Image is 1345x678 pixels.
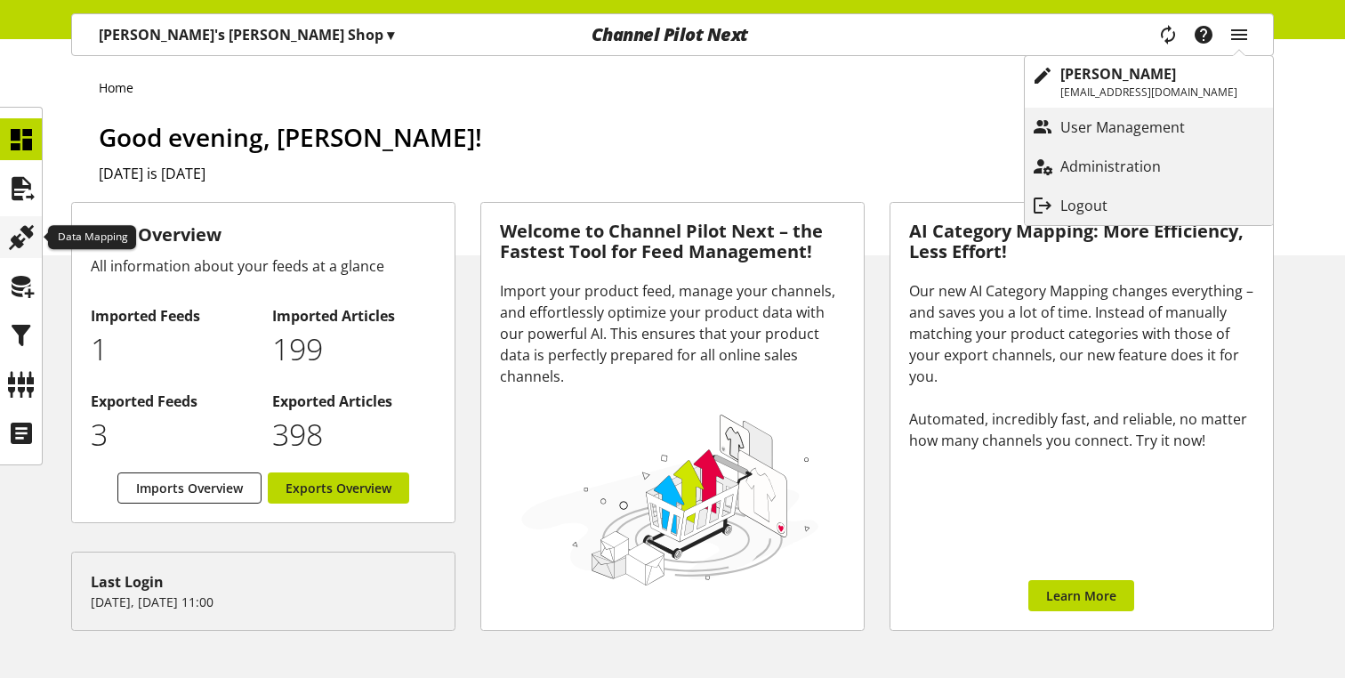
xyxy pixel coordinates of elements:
div: Data Mapping [48,225,136,250]
a: Learn More [1028,580,1134,611]
p: 199 [272,327,435,372]
h3: Welcome to Channel Pilot Next – the Fastest Tool for Feed Management! [500,222,845,262]
h2: Exported Feeds [91,391,254,412]
p: 398 [272,412,435,457]
a: Imports Overview [117,472,262,504]
span: ▾ [387,25,394,44]
p: [DATE], [DATE] 11:00 [91,593,436,611]
p: 1 [91,327,254,372]
span: Exports Overview [286,479,391,497]
h3: AI Category Mapping: More Efficiency, Less Effort! [909,222,1254,262]
h2: Imported Feeds [91,305,254,327]
p: Logout [1060,195,1143,216]
a: User Management [1025,111,1273,143]
p: [PERSON_NAME]'s [PERSON_NAME] Shop [99,24,394,45]
img: 78e1b9dcff1e8392d83655fcfc870417.svg [518,409,823,589]
div: Import your product feed, manage your channels, and effortlessly optimize your product data with ... [500,280,845,387]
span: Imports Overview [136,479,243,497]
p: User Management [1060,117,1220,138]
a: Administration [1025,150,1273,182]
a: [PERSON_NAME][EMAIL_ADDRESS][DOMAIN_NAME] [1025,56,1273,108]
div: Last Login [91,571,436,593]
span: Learn More [1046,586,1116,605]
span: Good evening, [PERSON_NAME]! [99,120,482,154]
h2: Exported Articles [272,391,435,412]
a: Exports Overview [268,472,409,504]
h3: Feed Overview [91,222,436,248]
p: 3 [91,412,254,457]
nav: main navigation [71,13,1274,56]
b: [PERSON_NAME] [1060,64,1176,84]
div: Our new AI Category Mapping changes everything – and saves you a lot of time. Instead of manually... [909,280,1254,451]
h2: Imported Articles [272,305,435,327]
p: Administration [1060,156,1196,177]
div: All information about your feeds at a glance [91,255,436,277]
h2: [DATE] is [DATE] [99,163,1274,184]
p: [EMAIL_ADDRESS][DOMAIN_NAME] [1060,85,1237,101]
